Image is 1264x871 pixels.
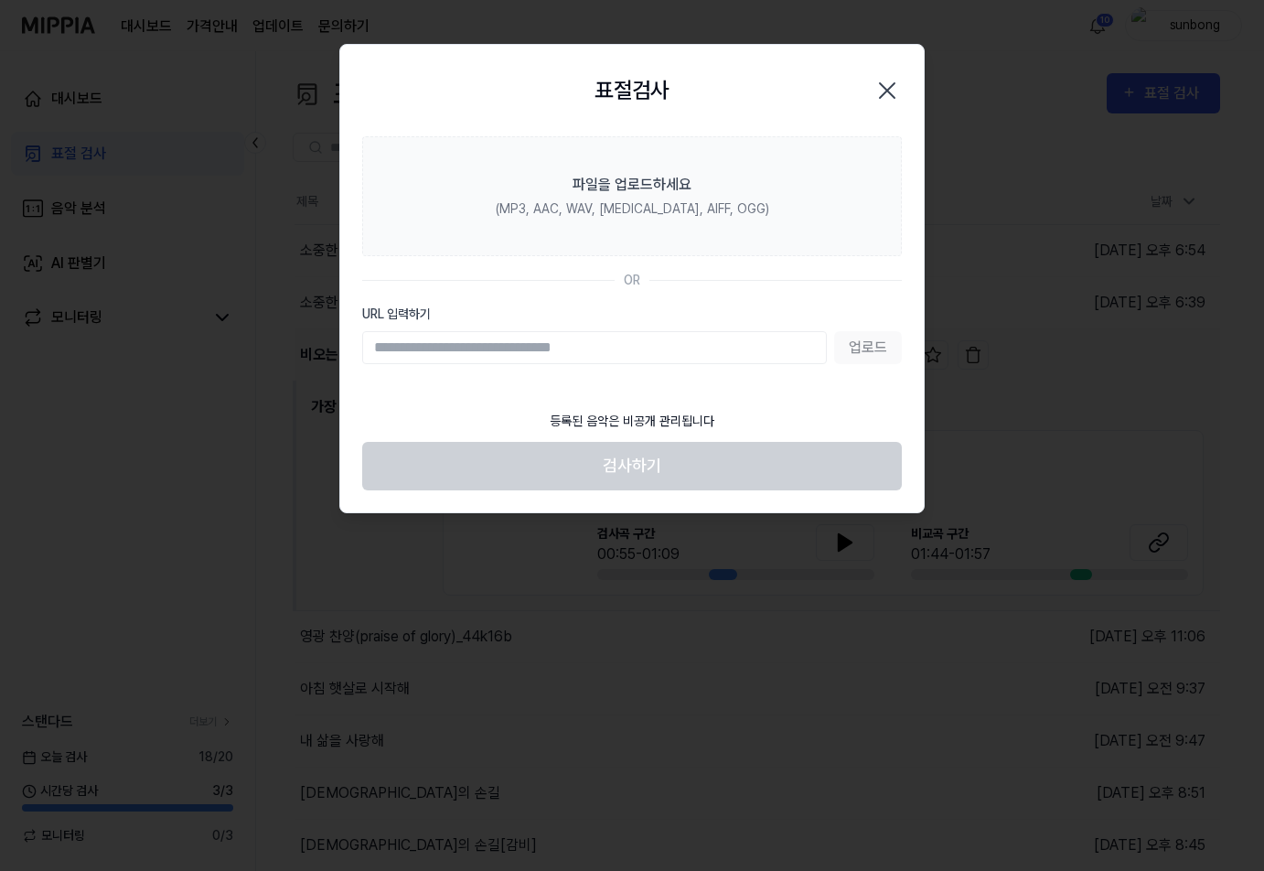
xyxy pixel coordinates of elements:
[496,199,769,219] div: (MP3, AAC, WAV, [MEDICAL_DATA], AIFF, OGG)
[624,271,640,290] div: OR
[595,74,669,107] h2: 표절검사
[539,401,725,442] div: 등록된 음악은 비공개 관리됩니다
[573,174,691,196] div: 파일을 업로드하세요
[362,305,902,324] label: URL 입력하기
